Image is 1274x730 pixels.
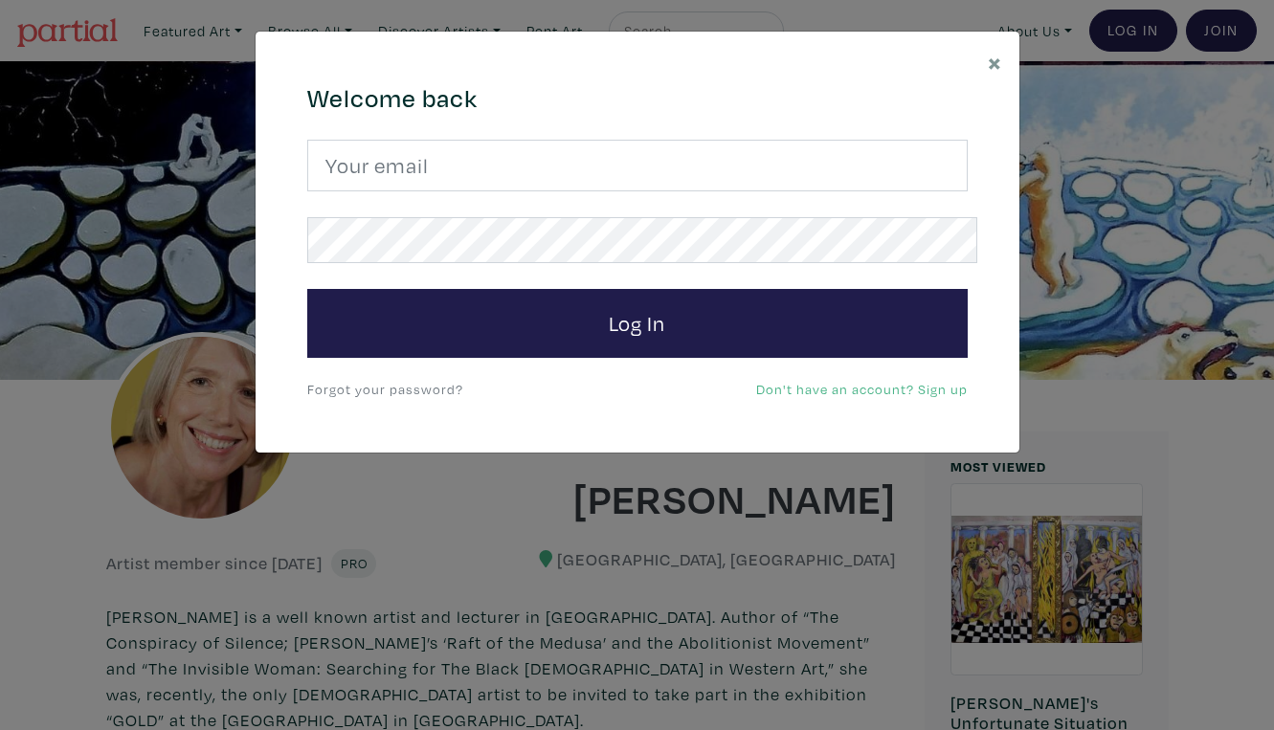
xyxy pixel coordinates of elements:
button: Close [971,32,1019,92]
h4: Welcome back [307,83,968,114]
button: Log In [307,289,968,358]
span: × [988,45,1002,78]
input: Your email [307,140,968,191]
a: Don't have an account? Sign up [756,380,968,398]
a: Forgot your password? [307,380,463,398]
